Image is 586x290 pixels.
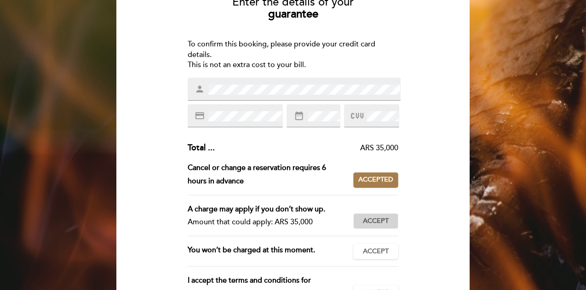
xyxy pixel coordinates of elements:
[188,161,354,188] div: Cancel or change a reservation requires 6 hours in advance
[195,111,205,121] i: credit_card
[188,203,346,216] div: A charge may apply if you don’t show up.
[215,143,399,154] div: ARS 35,000
[353,172,398,188] button: Accepted
[363,247,389,256] span: Accept
[353,244,398,259] button: Accept
[188,142,215,153] span: Total ...
[188,216,346,229] div: Amount that could apply: ARS 35,000
[268,7,318,21] b: guarantee
[195,84,205,94] i: person
[353,213,398,229] button: Accept
[188,39,399,71] div: To confirm this booking, please provide your credit card details. This is not an extra cost to yo...
[363,216,389,226] span: Accept
[188,244,354,259] div: You won’t be charged at this moment.
[294,111,304,121] i: date_range
[358,175,393,185] span: Accepted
